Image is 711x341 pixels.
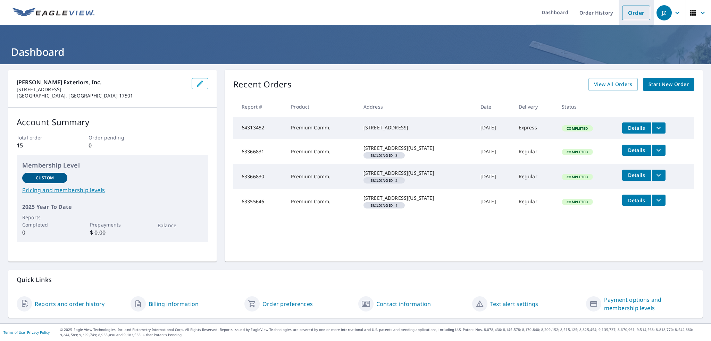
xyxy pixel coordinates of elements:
[475,117,513,139] td: [DATE]
[22,228,67,237] p: 0
[594,80,632,89] span: View All Orders
[649,80,689,89] span: Start New Order
[370,179,393,182] em: Building ID
[622,195,651,206] button: detailsBtn-63355646
[513,189,557,214] td: Regular
[643,78,694,91] a: Start New Order
[513,96,557,117] th: Delivery
[90,228,135,237] p: $ 0.00
[36,175,54,181] p: Custom
[22,203,203,211] p: 2025 Year To Date
[233,78,292,91] p: Recent Orders
[60,327,708,338] p: © 2025 Eagle View Technologies, Inc. and Pictometry International Corp. All Rights Reserved. Repo...
[233,189,285,214] td: 63355646
[27,330,50,335] a: Privacy Policy
[22,161,203,170] p: Membership Level
[262,300,313,308] a: Order preferences
[285,96,358,117] th: Product
[562,126,592,131] span: Completed
[475,96,513,117] th: Date
[562,150,592,154] span: Completed
[35,300,104,308] a: Reports and order history
[12,8,94,18] img: EV Logo
[233,117,285,139] td: 64313452
[285,189,358,214] td: Premium Comm.
[651,122,666,134] button: filesDropdownBtn-64313452
[149,300,199,308] a: Billing information
[17,93,186,99] p: [GEOGRAPHIC_DATA], [GEOGRAPHIC_DATA] 17501
[370,204,393,207] em: Building ID
[656,5,672,20] div: JZ
[17,141,65,150] p: 15
[8,45,703,59] h1: Dashboard
[366,154,402,157] span: 3
[3,330,50,334] p: |
[556,96,616,117] th: Status
[604,296,694,312] a: Payment options and membership levels
[626,197,647,204] span: Details
[285,164,358,189] td: Premium Comm.
[626,147,647,153] span: Details
[562,174,592,179] span: Completed
[626,172,647,178] span: Details
[17,275,694,284] p: Quick Links
[513,164,557,189] td: Regular
[233,164,285,189] td: 63366830
[363,195,469,202] div: [STREET_ADDRESS][US_STATE]
[651,145,666,156] button: filesDropdownBtn-63366831
[376,300,431,308] a: Contact information
[17,78,186,86] p: [PERSON_NAME] Exteriors, Inc.
[3,330,25,335] a: Terms of Use
[17,86,186,93] p: [STREET_ADDRESS]
[370,154,393,157] em: Building ID
[622,6,650,20] a: Order
[475,164,513,189] td: [DATE]
[490,300,538,308] a: Text alert settings
[588,78,638,91] a: View All Orders
[513,139,557,164] td: Regular
[366,179,402,182] span: 2
[358,96,475,117] th: Address
[475,189,513,214] td: [DATE]
[651,195,666,206] button: filesDropdownBtn-63355646
[513,117,557,139] td: Express
[89,134,136,141] p: Order pending
[363,124,469,131] div: [STREET_ADDRESS]
[651,170,666,181] button: filesDropdownBtn-63366830
[158,222,203,229] p: Balance
[285,117,358,139] td: Premium Comm.
[17,134,65,141] p: Total order
[622,145,651,156] button: detailsBtn-63366831
[22,214,67,228] p: Reports Completed
[233,139,285,164] td: 63366831
[475,139,513,164] td: [DATE]
[89,141,136,150] p: 0
[22,186,203,194] a: Pricing and membership levels
[90,221,135,228] p: Prepayments
[233,96,285,117] th: Report #
[622,170,651,181] button: detailsBtn-63366830
[285,139,358,164] td: Premium Comm.
[366,204,402,207] span: 1
[17,116,208,128] p: Account Summary
[363,170,469,177] div: [STREET_ADDRESS][US_STATE]
[363,145,469,152] div: [STREET_ADDRESS][US_STATE]
[626,125,647,131] span: Details
[562,199,592,204] span: Completed
[622,122,651,134] button: detailsBtn-64313452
